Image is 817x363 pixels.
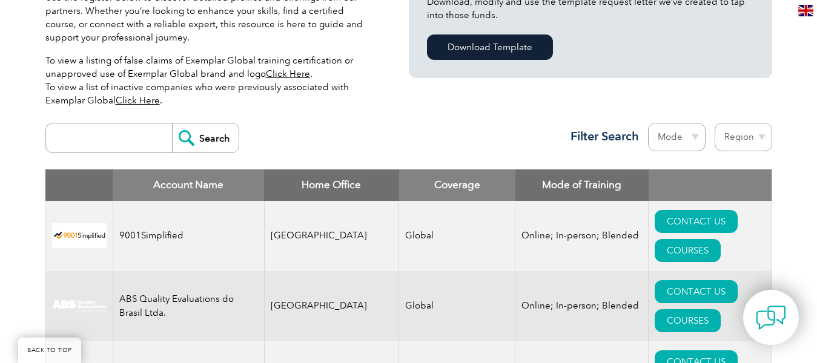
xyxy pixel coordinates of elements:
[264,201,399,271] td: [GEOGRAPHIC_DATA]
[649,169,772,201] th: : activate to sort column ascending
[52,223,107,248] img: 37c9c059-616f-eb11-a812-002248153038-logo.png
[399,169,515,201] th: Coverage: activate to sort column ascending
[515,169,649,201] th: Mode of Training: activate to sort column ascending
[655,309,721,332] a: COURSES
[18,338,81,363] a: BACK TO TOP
[113,201,264,271] td: 9001Simplified
[264,169,399,201] th: Home Office: activate to sort column ascending
[116,95,160,106] a: Click Here
[399,271,515,341] td: Global
[113,271,264,341] td: ABS Quality Evaluations do Brasil Ltda.
[655,210,738,233] a: CONTACT US
[52,299,107,313] img: c92924ac-d9bc-ea11-a814-000d3a79823d-logo.jpg
[266,68,310,79] a: Click Here
[172,123,239,152] input: Search
[45,54,372,107] p: To view a listing of false claims of Exemplar Global training certification or unapproved use of ...
[399,201,515,271] td: Global
[427,34,553,60] a: Download Template
[655,239,721,262] a: COURSES
[264,271,399,341] td: [GEOGRAPHIC_DATA]
[563,129,639,144] h3: Filter Search
[515,201,649,271] td: Online; In-person; Blended
[756,302,786,333] img: contact-chat.png
[515,271,649,341] td: Online; In-person; Blended
[655,280,738,303] a: CONTACT US
[113,169,264,201] th: Account Name: activate to sort column descending
[798,5,813,16] img: en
